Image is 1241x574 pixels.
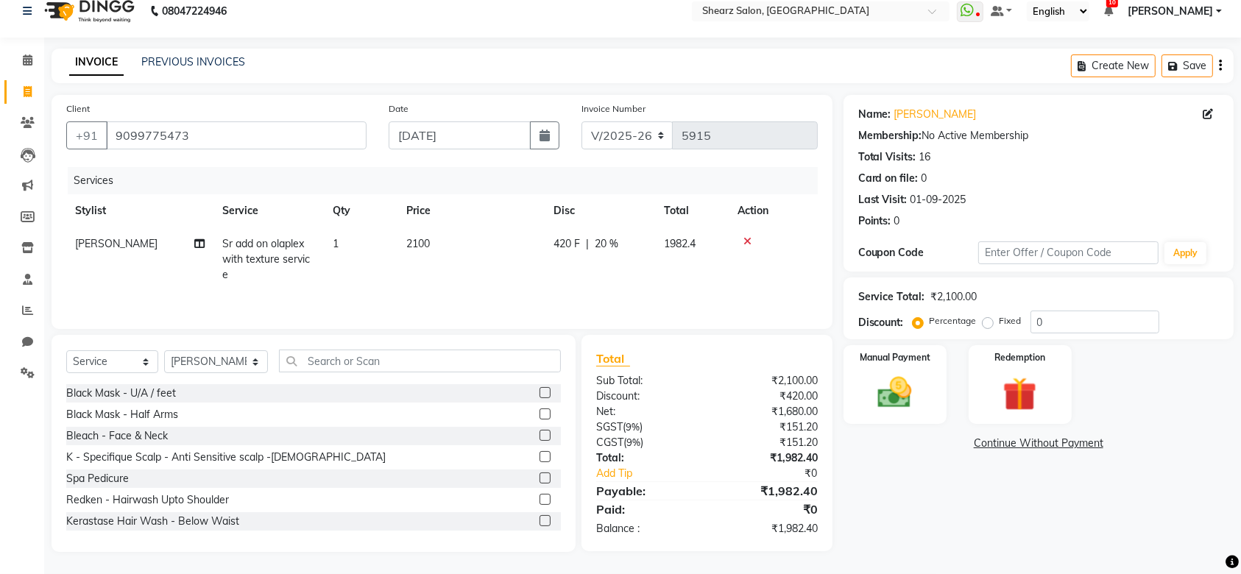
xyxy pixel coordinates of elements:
[858,171,919,186] div: Card on file:
[1164,242,1206,264] button: Apply
[707,435,828,450] div: ₹151.20
[860,351,930,364] label: Manual Payment
[585,482,707,500] div: Payable:
[66,492,229,508] div: Redken - Hairwash Upto Shoulder
[141,55,245,68] a: PREVIOUS INVOICES
[596,436,623,449] span: CGST
[707,500,828,518] div: ₹0
[707,404,828,419] div: ₹1,680.00
[66,407,178,422] div: Black Mask - Half Arms
[1128,4,1213,19] span: [PERSON_NAME]
[846,436,1231,451] a: Continue Without Payment
[585,404,707,419] div: Net:
[894,107,977,122] a: [PERSON_NAME]
[729,194,818,227] th: Action
[992,373,1047,415] img: _gift.svg
[858,192,908,208] div: Last Visit:
[930,314,977,327] label: Percentage
[626,421,640,433] span: 9%
[585,521,707,536] div: Balance :
[66,102,90,116] label: Client
[222,237,310,281] span: Sr add on olaplex with texture service
[858,107,891,122] div: Name:
[1000,314,1022,327] label: Fixed
[858,128,922,143] div: Membership:
[333,237,339,250] span: 1
[707,482,828,500] div: ₹1,982.40
[389,102,409,116] label: Date
[858,149,916,165] div: Total Visits:
[994,351,1045,364] label: Redemption
[586,236,589,252] span: |
[707,521,828,536] div: ₹1,982.40
[66,386,176,401] div: Black Mask - U/A / feet
[664,237,696,250] span: 1982.4
[595,236,618,252] span: 20 %
[655,194,729,227] th: Total
[867,373,922,412] img: _cash.svg
[106,121,367,149] input: Search by Name/Mobile/Email/Code
[626,436,640,448] span: 9%
[858,315,904,330] div: Discount:
[596,420,623,433] span: SGST
[585,450,707,466] div: Total:
[922,171,927,186] div: 0
[596,351,630,366] span: Total
[978,241,1159,264] input: Enter Offer / Coupon Code
[585,389,707,404] div: Discount:
[1162,54,1213,77] button: Save
[554,236,580,252] span: 420 F
[66,450,386,465] div: K - Specifique Scalp - Anti Sensitive scalp -[DEMOGRAPHIC_DATA]
[279,350,561,372] input: Search or Scan
[585,419,707,435] div: ( )
[66,514,239,529] div: Kerastase Hair Wash - Below Waist
[68,167,829,194] div: Services
[931,289,977,305] div: ₹2,100.00
[707,389,828,404] div: ₹420.00
[727,466,829,481] div: ₹0
[1104,4,1113,18] a: 10
[858,213,891,229] div: Points:
[66,121,107,149] button: +91
[397,194,545,227] th: Price
[894,213,900,229] div: 0
[585,466,727,481] a: Add Tip
[858,289,925,305] div: Service Total:
[707,373,828,389] div: ₹2,100.00
[585,435,707,450] div: ( )
[66,471,129,486] div: Spa Pedicure
[858,128,1219,143] div: No Active Membership
[919,149,931,165] div: 16
[581,102,646,116] label: Invoice Number
[858,245,978,261] div: Coupon Code
[75,237,158,250] span: [PERSON_NAME]
[69,49,124,76] a: INVOICE
[707,450,828,466] div: ₹1,982.40
[406,237,430,250] span: 2100
[911,192,966,208] div: 01-09-2025
[324,194,397,227] th: Qty
[585,500,707,518] div: Paid:
[585,373,707,389] div: Sub Total:
[213,194,324,227] th: Service
[707,419,828,435] div: ₹151.20
[1071,54,1156,77] button: Create New
[66,194,213,227] th: Stylist
[66,428,168,444] div: Bleach - Face & Neck
[545,194,655,227] th: Disc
